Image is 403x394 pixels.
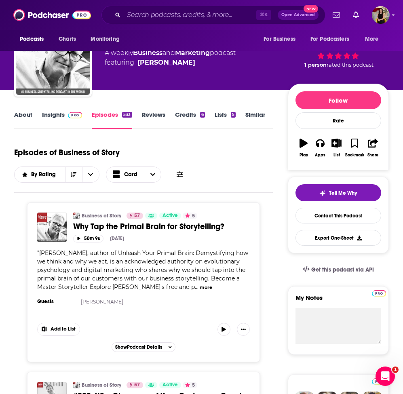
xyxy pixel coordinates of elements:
[159,213,181,219] a: Active
[162,212,178,220] span: Active
[372,6,390,24] span: Logged in as cassey
[183,382,197,388] button: 5
[51,326,76,332] span: Add to List
[13,7,91,23] img: Podchaser - Follow, Share and Rate Podcasts
[16,21,90,95] img: Business of Story
[295,208,381,223] a: Contact This Podcast
[175,111,205,129] a: Credits6
[68,112,82,118] img: Podchaser Pro
[256,10,271,20] span: ⌘ K
[295,294,381,308] label: My Notes
[42,111,82,129] a: InsightsPodchaser Pro
[82,213,121,219] a: Business of Story
[237,323,250,336] button: Show More Button
[73,382,80,388] img: Business of Story
[81,299,123,305] a: [PERSON_NAME]
[327,62,373,68] span: rated this podcast
[365,34,379,45] span: More
[65,167,82,182] button: Sort Direction
[315,153,325,158] div: Apps
[392,367,399,373] span: 1
[245,111,265,129] a: Similar
[329,8,343,22] a: Show notifications dropdown
[14,166,99,183] h2: Choose List sort
[159,382,181,388] a: Active
[142,111,165,129] a: Reviews
[231,112,236,118] div: 5
[295,184,381,201] button: tell me why sparkleTell Me Why
[73,221,224,232] span: Why Tap the Primal Brain for Storytelling?
[215,111,236,129] a: Lists5
[200,112,205,118] div: 6
[162,49,175,57] span: and
[37,213,67,242] img: Why Tap the Primal Brain for Storytelling?
[372,6,390,24] img: User Profile
[300,153,308,158] div: Play
[295,112,381,129] div: Rate
[105,58,236,67] span: featuring
[38,323,80,335] button: Show More Button
[134,212,140,220] span: 57
[122,112,132,118] div: 533
[195,283,198,291] span: ...
[73,213,80,219] img: Business of Story
[20,34,44,45] span: Podcasts
[92,111,132,129] a: Episodes533
[15,172,65,177] button: open menu
[53,32,81,47] a: Charts
[101,6,325,24] div: Search podcasts, credits, & more...
[37,249,248,291] span: "
[319,190,326,196] img: tell me why sparkle
[110,236,124,241] div: [DATE]
[295,91,381,109] button: Follow
[312,133,329,162] button: Apps
[59,34,76,45] span: Charts
[200,284,212,291] button: more
[311,266,374,273] span: Get this podcast via API
[85,32,130,47] button: open menu
[127,213,143,219] a: 57
[329,190,357,196] span: Tell Me Why
[295,230,381,246] button: Export One-Sheet
[258,32,306,47] button: open menu
[124,172,137,177] span: Card
[14,147,120,158] h1: Episodes of Business of Story
[124,8,256,21] input: Search podcasts, credits, & more...
[73,221,250,232] a: Why Tap the Primal Brain for Storytelling?
[14,32,54,47] button: open menu
[350,8,362,22] a: Show notifications dropdown
[345,133,365,162] button: Bookmark
[372,377,386,385] a: Pro website
[134,381,140,389] span: 57
[372,290,386,297] img: Podchaser Pro
[175,49,210,57] a: Marketing
[310,34,349,45] span: For Podcasters
[264,34,295,45] span: For Business
[37,249,248,291] span: [PERSON_NAME], author of Unleash Your Primal Brain: Demystifying how we think and why we act, is ...
[82,382,121,388] a: Business of Story
[295,133,312,162] button: Play
[14,111,32,129] a: About
[278,10,319,20] button: Open AdvancedNew
[106,166,162,183] h2: Choose View
[359,32,389,47] button: open menu
[127,382,143,388] a: 57
[333,153,340,158] div: List
[105,48,236,67] div: A weekly podcast
[372,289,386,297] a: Pro website
[328,133,345,162] button: List
[367,153,378,158] div: Share
[37,298,74,305] h3: Guests
[304,5,318,13] span: New
[365,133,381,162] button: Share
[304,62,327,68] span: 1 person
[372,6,390,24] button: Show profile menu
[296,260,380,280] a: Get this podcast via API
[281,13,315,17] span: Open Advanced
[133,49,162,57] a: Business
[183,213,197,219] button: 5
